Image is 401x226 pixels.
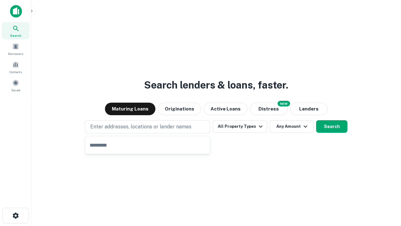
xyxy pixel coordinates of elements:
span: Contacts [9,69,22,74]
span: Borrowers [8,51,23,56]
button: Maturing Loans [105,103,155,115]
button: Any Amount [270,120,314,133]
p: Enter addresses, locations or lender names [90,123,191,131]
button: All Property Types [213,120,267,133]
iframe: Chat Widget [370,176,401,206]
button: Search [316,120,347,133]
a: Search [2,22,29,39]
span: Saved [11,88,20,93]
button: Lenders [290,103,328,115]
h3: Search lenders & loans, faster. [144,78,288,93]
img: capitalize-icon.png [10,5,22,18]
a: Borrowers [2,40,29,57]
a: Contacts [2,59,29,76]
span: Search [10,33,21,38]
button: Enter addresses, locations or lender names [85,120,210,133]
button: Active Loans [204,103,247,115]
button: Search distressed loans with lien and other non-mortgage details. [250,103,288,115]
a: Saved [2,77,29,94]
button: Originations [158,103,201,115]
div: NEW [278,101,290,106]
